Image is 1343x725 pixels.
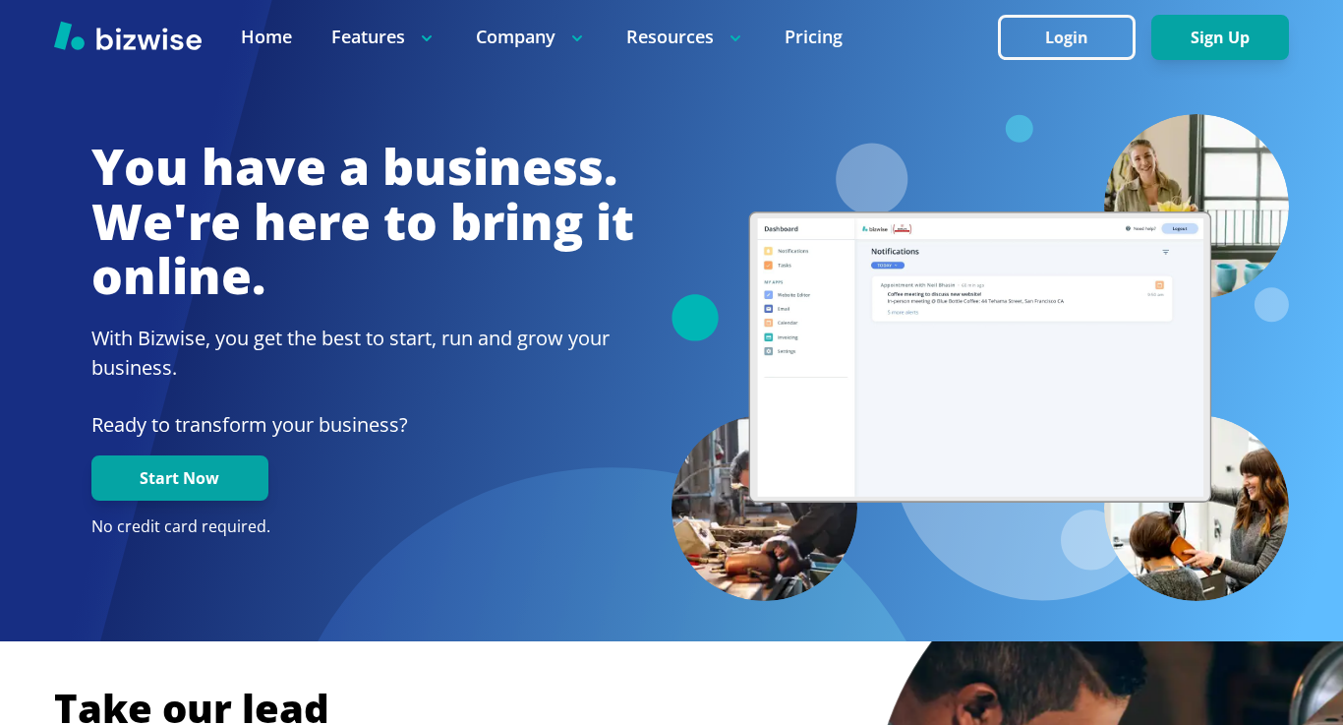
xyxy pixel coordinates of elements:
[91,469,268,488] a: Start Now
[626,25,745,49] p: Resources
[91,516,634,538] p: No credit card required.
[91,140,634,304] h1: You have a business. We're here to bring it online.
[1151,15,1289,60] button: Sign Up
[91,410,634,440] p: Ready to transform your business?
[998,29,1151,47] a: Login
[476,25,587,49] p: Company
[331,25,437,49] p: Features
[1151,29,1289,47] a: Sign Up
[54,21,202,50] img: Bizwise Logo
[998,15,1136,60] button: Login
[91,324,634,383] h2: With Bizwise, you get the best to start, run and grow your business.
[241,25,292,49] a: Home
[91,455,268,501] button: Start Now
[785,25,843,49] a: Pricing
